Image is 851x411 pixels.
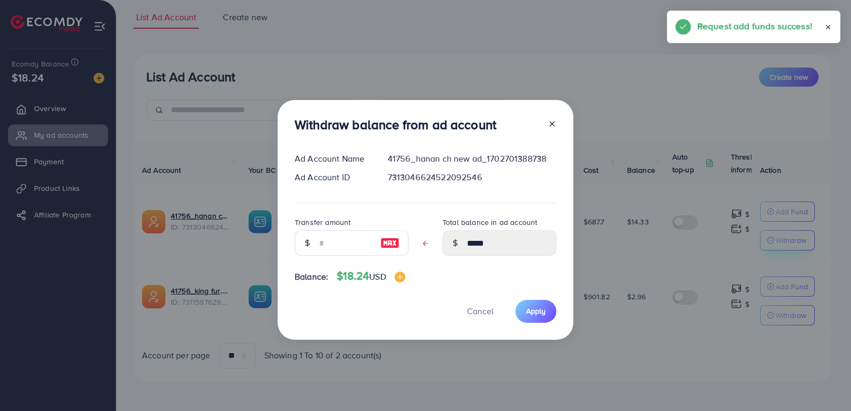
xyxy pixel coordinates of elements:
h4: $18.24 [337,270,405,283]
span: USD [369,271,386,282]
img: image [395,272,405,282]
div: Ad Account Name [286,153,379,165]
button: Cancel [454,300,507,323]
h3: Withdraw balance from ad account [295,117,496,132]
div: 41756_hanan ch new ad_1702701388738 [379,153,565,165]
label: Total balance in ad account [443,217,537,228]
span: Balance: [295,271,328,283]
h5: Request add funds success! [697,19,812,33]
div: 7313046624522092546 [379,171,565,183]
img: image [380,237,399,249]
iframe: Chat [806,363,843,403]
label: Transfer amount [295,217,351,228]
span: Cancel [467,305,494,317]
button: Apply [515,300,556,323]
span: Apply [526,306,546,316]
div: Ad Account ID [286,171,379,183]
